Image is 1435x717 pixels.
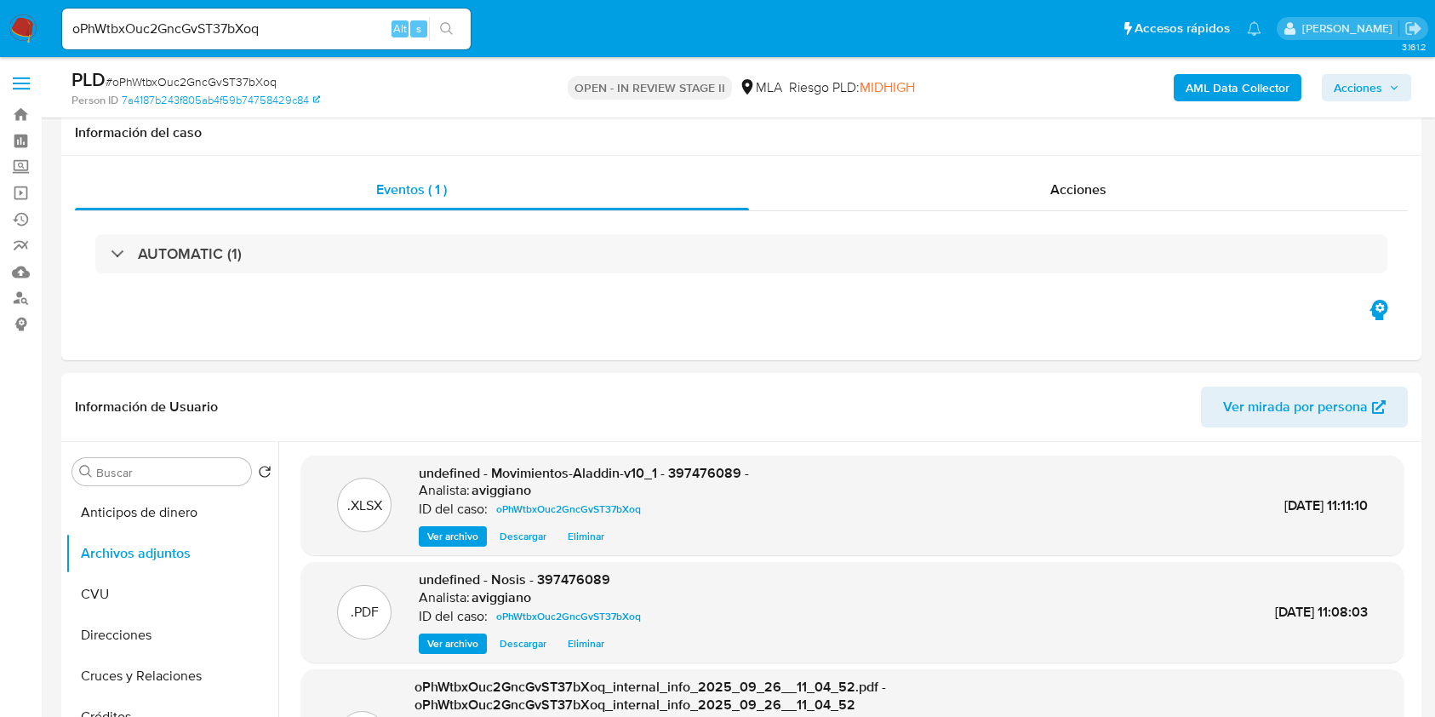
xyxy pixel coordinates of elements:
button: Acciones [1322,74,1411,101]
p: Analista: [419,482,470,499]
button: search-icon [429,17,464,41]
button: Anticipos de dinero [66,492,278,533]
button: Ver mirada por persona [1201,387,1408,427]
a: Notificaciones [1247,21,1261,36]
span: undefined - Nosis - 397476089 [419,570,610,589]
span: Acciones [1050,180,1106,199]
b: PLD [71,66,106,93]
button: Ver archivo [419,634,487,654]
span: Eliminar [568,528,604,545]
h3: AUTOMATIC (1) [138,244,242,263]
p: ID del caso: [419,501,488,518]
button: AML Data Collector [1174,74,1301,101]
span: oPhWtbxOuc2GncGvST37bXoq [496,499,641,519]
b: AML Data Collector [1186,74,1289,101]
button: Archivos adjuntos [66,533,278,574]
button: Eliminar [559,634,613,654]
span: [DATE] 11:08:03 [1275,602,1368,622]
div: MLA [739,78,782,97]
p: OPEN - IN REVIEW STAGE II [568,76,732,100]
button: Eliminar [559,526,613,547]
h6: aviggiano [472,589,531,606]
span: Eliminar [568,635,604,652]
span: Descargar [500,635,546,652]
button: CVU [66,574,278,615]
span: oPhWtbxOuc2GncGvST37bXoq_internal_info_2025_09_26__11_04_52.pdf - oPhWtbxOuc2GncGvST37bXoq_intern... [414,677,886,715]
p: ID del caso: [419,608,488,625]
button: Volver al orden por defecto [258,465,272,484]
span: undefined - Movimientos-Aladdin-v10_1 - 397476089 - [419,463,749,483]
span: # oPhWtbxOuc2GncGvST37bXoq [106,73,277,90]
p: .XLSX [347,496,382,515]
span: Accesos rápidos [1135,20,1230,37]
button: Cruces y Relaciones [66,656,278,697]
p: .PDF [351,603,379,622]
span: oPhWtbxOuc2GncGvST37bXoq [496,606,641,627]
h1: Información de Usuario [75,399,218,416]
span: Ver mirada por persona [1223,387,1368,427]
h6: aviggiano [472,482,531,499]
input: Buscar [96,465,244,480]
span: Ver archivo [427,635,478,652]
a: oPhWtbxOuc2GncGvST37bXoq [489,499,648,519]
button: Descargar [491,634,555,654]
p: Analista: [419,589,470,606]
h1: Información del caso [75,124,1408,141]
span: [DATE] 11:11:10 [1284,496,1368,515]
a: Salir [1404,20,1422,37]
input: Buscar usuario o caso... [62,18,471,40]
span: s [416,20,421,37]
button: Descargar [491,526,555,547]
span: Eventos ( 1 ) [376,180,447,199]
button: Ver archivo [419,526,487,547]
a: oPhWtbxOuc2GncGvST37bXoq [489,606,648,627]
button: Direcciones [66,615,278,656]
span: Alt [393,20,407,37]
b: Person ID [71,93,118,108]
a: 7a4187b243f805ab4f59b74758429c84 [122,93,320,108]
div: AUTOMATIC (1) [95,234,1387,273]
span: Acciones [1334,74,1382,101]
p: agustina.viggiano@mercadolibre.com [1302,20,1398,37]
button: Buscar [79,465,93,479]
span: MIDHIGH [860,77,915,97]
span: Riesgo PLD: [789,78,915,97]
span: Descargar [500,528,546,545]
span: Ver archivo [427,528,478,545]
